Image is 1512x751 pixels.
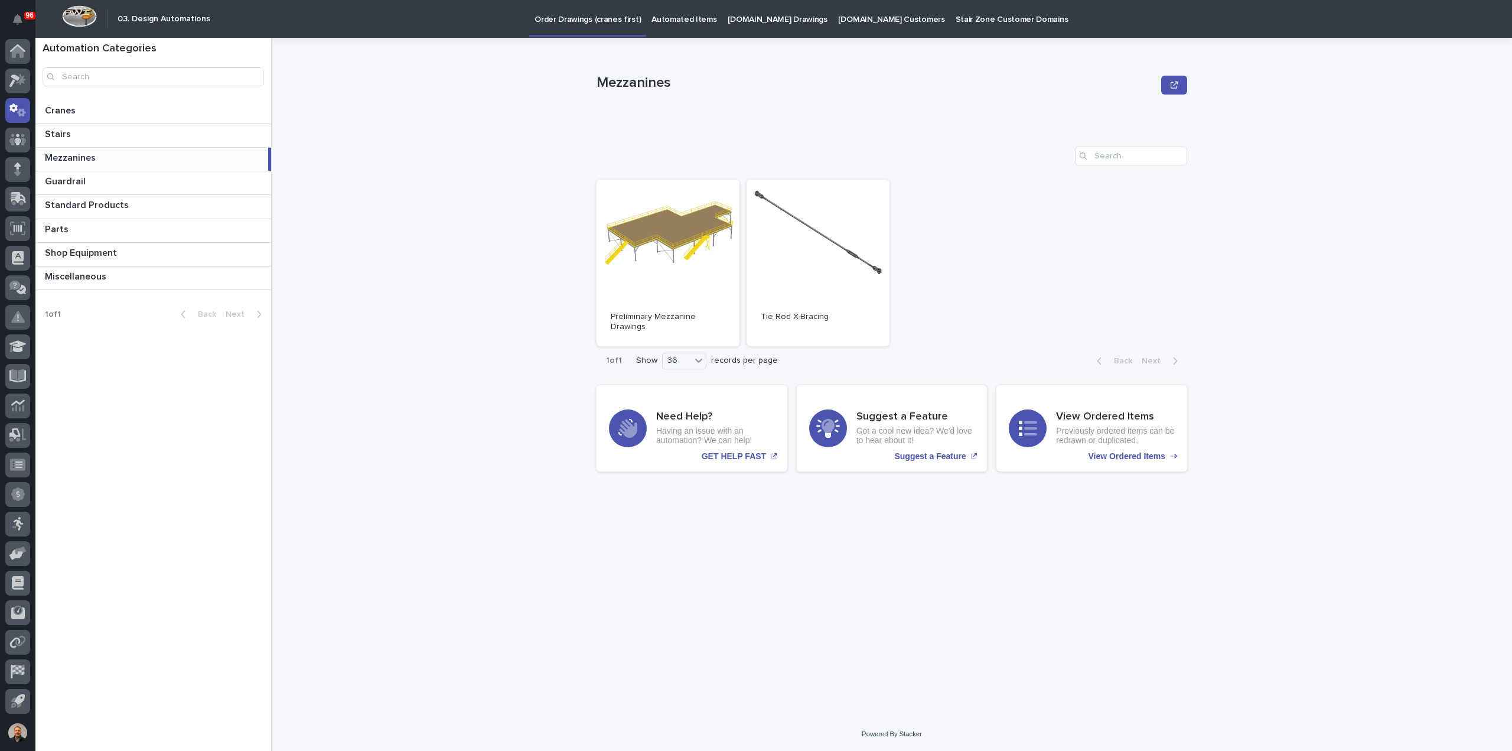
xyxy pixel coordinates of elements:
a: GET HELP FAST [597,385,787,472]
div: 36 [663,355,691,367]
p: Parts [45,222,71,235]
a: Preliminary Mezzanine Drawings [597,180,739,346]
p: GET HELP FAST [702,451,766,461]
p: Previously ordered items can be redrawn or duplicated. [1056,426,1175,446]
p: View Ordered Items [1089,451,1165,461]
a: StairsStairs [35,124,271,148]
p: Got a cool new idea? We'd love to hear about it! [856,426,975,446]
p: Having an issue with an automation? We can help! [656,426,775,446]
p: Stairs [45,126,73,140]
h3: View Ordered Items [1056,411,1175,424]
div: Notifications96 [15,14,30,33]
p: Mezzanines [45,150,98,164]
p: 1 of 1 [35,300,70,329]
img: Workspace Logo [62,5,97,27]
button: Next [221,309,271,320]
p: Standard Products [45,197,131,211]
span: Next [226,310,252,318]
p: Guardrail [45,174,88,187]
button: users-avatar [5,720,30,745]
p: Preliminary Mezzanine Drawings [611,312,725,332]
a: Shop EquipmentShop Equipment [35,243,271,266]
input: Search [1075,147,1187,165]
p: Tie Rod X-Bracing [761,312,875,322]
button: Back [1087,356,1137,366]
h2: 03. Design Automations [118,14,210,24]
a: CranesCranes [35,100,271,124]
h1: Automation Categories [43,43,264,56]
span: Back [191,310,216,318]
p: records per page [711,356,778,366]
a: GuardrailGuardrail [35,171,271,195]
a: MezzaninesMezzanines [35,148,271,171]
a: Tie Rod X-Bracing [747,180,889,346]
p: Suggest a Feature [894,451,966,461]
h3: Suggest a Feature [856,411,975,424]
p: Cranes [45,103,78,116]
h3: Need Help? [656,411,775,424]
p: 96 [26,11,34,19]
p: Show [636,356,657,366]
p: 1 of 1 [597,346,631,375]
a: Suggest a Feature [797,385,988,472]
span: Next [1142,357,1168,365]
a: Powered By Stacker [862,730,921,737]
span: Back [1107,357,1132,365]
a: MiscellaneousMiscellaneous [35,266,271,290]
p: Mezzanines [597,74,1156,92]
button: Next [1137,356,1187,366]
button: Notifications [5,7,30,32]
p: Miscellaneous [45,269,109,282]
input: Search [43,67,264,86]
button: Back [171,309,221,320]
a: Standard ProductsStandard Products [35,195,271,219]
p: Shop Equipment [45,245,119,259]
a: PartsParts [35,219,271,243]
a: View Ordered Items [996,385,1187,472]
